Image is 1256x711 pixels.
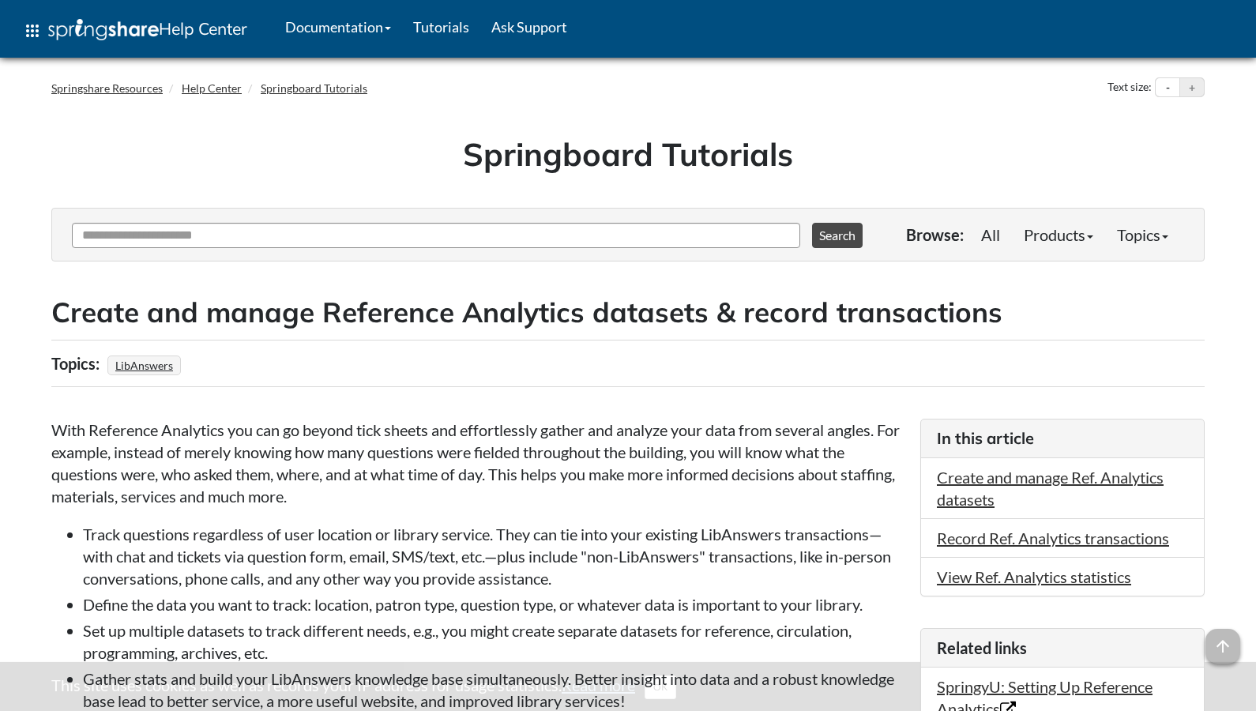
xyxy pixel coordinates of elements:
span: apps [23,21,42,40]
h1: Springboard Tutorials [63,132,1193,176]
a: Tutorials [402,7,480,47]
a: arrow_upward [1205,630,1240,649]
button: Decrease text size [1156,78,1179,97]
h3: In this article [937,427,1188,450]
a: Topics [1105,219,1180,250]
span: Help Center [159,18,247,39]
span: arrow_upward [1205,629,1240,664]
button: Search [812,223,863,248]
a: Springshare Resources [51,81,163,95]
p: Browse: [906,224,964,246]
h2: Create and manage Reference Analytics datasets & record transactions [51,293,1205,332]
button: Increase text size [1180,78,1204,97]
li: Track questions regardless of user location or library service. They can tie into your existing L... [83,523,904,589]
a: Ask Support [480,7,578,47]
div: Text size: [1104,77,1155,98]
div: Topics: [51,348,103,378]
li: Define the data you want to track: location, patron type, question type, or whatever data is impo... [83,593,904,615]
a: apps Help Center [12,7,258,55]
a: Products [1012,219,1105,250]
li: Set up multiple datasets to track different needs, e.g., you might create separate datasets for r... [83,619,904,664]
img: Springshare [48,19,159,40]
span: Related links [937,638,1027,657]
p: With Reference Analytics you can go beyond tick sheets and effortlessly gather and analyze your d... [51,419,904,507]
a: Create and manage Ref. Analytics datasets [937,468,1164,509]
a: View Ref. Analytics statistics [937,567,1131,586]
div: This site uses cookies as well as records your IP address for usage statistics. [36,674,1220,699]
a: Record Ref. Analytics transactions [937,529,1169,547]
a: Documentation [274,7,402,47]
a: LibAnswers [113,354,175,377]
a: Springboard Tutorials [261,81,367,95]
a: Help Center [182,81,242,95]
a: All [969,219,1012,250]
